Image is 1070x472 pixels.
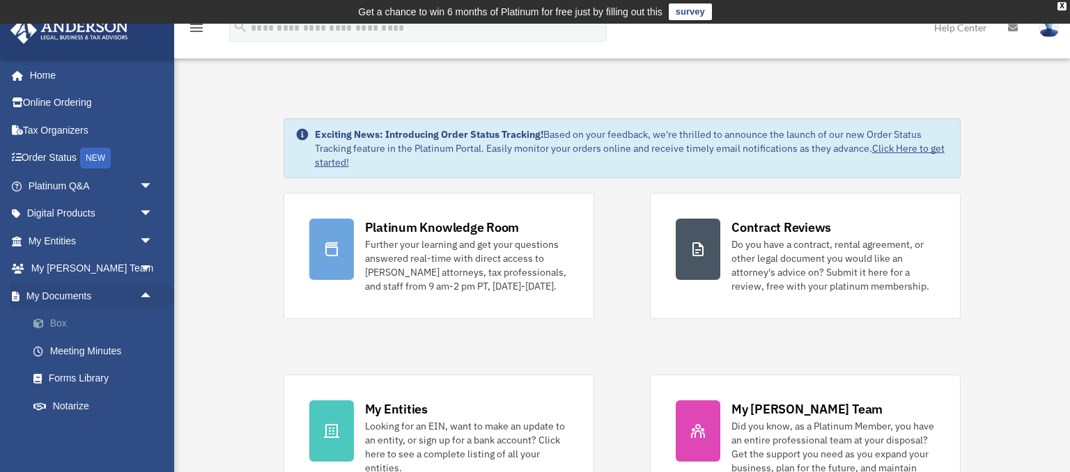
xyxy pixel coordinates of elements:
[315,142,945,168] a: Click Here to get started!
[365,400,428,418] div: My Entities
[20,392,174,420] a: Notarize
[669,3,712,20] a: survey
[139,227,167,255] span: arrow_drop_down
[139,200,167,228] span: arrow_drop_down
[284,193,594,319] a: Platinum Knowledge Room Further your learning and get your questions answered real-time with dire...
[365,219,520,236] div: Platinum Knowledge Room
[139,420,167,448] span: arrow_drop_down
[20,365,174,393] a: Forms Library
[10,144,174,173] a: Order StatusNEW
[80,148,111,168] div: NEW
[10,116,174,144] a: Tax Organizers
[10,227,174,255] a: My Entitiesarrow_drop_down
[731,237,935,293] div: Do you have a contract, rental agreement, or other legal document you would like an attorney's ad...
[1057,2,1067,10] div: close
[139,172,167,200] span: arrow_drop_down
[10,255,174,283] a: My [PERSON_NAME] Teamarrow_drop_down
[6,17,132,44] img: Anderson Advisors Platinum Portal
[1039,17,1060,38] img: User Pic
[10,61,167,89] a: Home
[315,127,949,169] div: Based on your feedback, we're thrilled to announce the launch of our new Order Status Tracking fe...
[139,255,167,283] span: arrow_drop_down
[650,193,961,319] a: Contract Reviews Do you have a contract, rental agreement, or other legal document you would like...
[315,128,543,141] strong: Exciting News: Introducing Order Status Tracking!
[10,89,174,117] a: Online Ordering
[10,200,174,228] a: Digital Productsarrow_drop_down
[139,282,167,310] span: arrow_drop_up
[10,172,174,200] a: Platinum Q&Aarrow_drop_down
[20,337,174,365] a: Meeting Minutes
[20,310,174,338] a: Box
[731,400,883,418] div: My [PERSON_NAME] Team
[233,19,248,34] i: search
[365,237,568,293] div: Further your learning and get your questions answered real-time with direct access to [PERSON_NAM...
[188,19,205,36] i: menu
[358,3,662,20] div: Get a chance to win 6 months of Platinum for free just by filling out this
[10,282,174,310] a: My Documentsarrow_drop_up
[188,24,205,36] a: menu
[10,420,174,448] a: Online Learningarrow_drop_down
[731,219,831,236] div: Contract Reviews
